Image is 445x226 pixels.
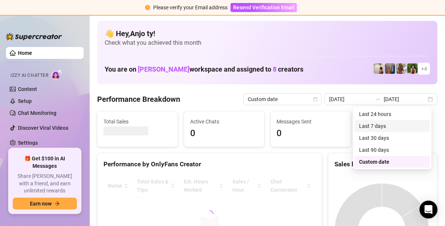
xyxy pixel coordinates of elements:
[248,94,317,105] span: Custom date
[51,69,63,80] img: AI Chatter
[18,86,37,92] a: Content
[421,65,427,73] span: + 4
[313,97,318,101] span: calendar
[18,50,32,56] a: Home
[329,95,372,103] input: Start date
[375,96,381,102] span: to
[105,65,303,73] h1: You are on workspace and assigned to creators
[10,72,48,79] span: Izzy AI Chatter
[384,95,426,103] input: End date
[375,96,381,102] span: swap-right
[420,201,438,219] div: Open Intercom Messenger
[103,117,171,126] span: Total Sales
[13,198,77,210] button: Earn nowarrow-right
[55,201,60,206] span: arrow-right
[18,98,32,104] a: Setup
[138,65,189,73] span: [PERSON_NAME]
[407,63,418,74] img: Nathaniel
[18,140,38,146] a: Settings
[105,28,430,39] h4: 👋 Hey, Anjo ty !
[13,173,77,195] span: Share [PERSON_NAME] with a friend, and earn unlimited rewards
[13,155,77,170] span: 🎁 Get $100 in AI Messages
[18,125,68,131] a: Discover Viral Videos
[233,4,294,10] span: Resend Verification Email
[105,39,430,47] span: Check what you achieved this month
[18,110,56,116] a: Chat Monitoring
[153,3,228,12] div: Please verify your Email address
[374,63,384,74] img: Ralphy
[396,63,407,74] img: Nathaniel
[97,94,180,104] h4: Performance Breakdown
[145,5,150,10] span: exclamation-circle
[231,3,297,12] button: Resend Verification Email
[385,63,395,74] img: Wayne
[273,65,276,73] span: 8
[103,159,316,169] div: Performance by OnlyFans Creator
[6,33,62,40] img: logo-BBDzfeDw.svg
[30,201,52,207] span: Earn now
